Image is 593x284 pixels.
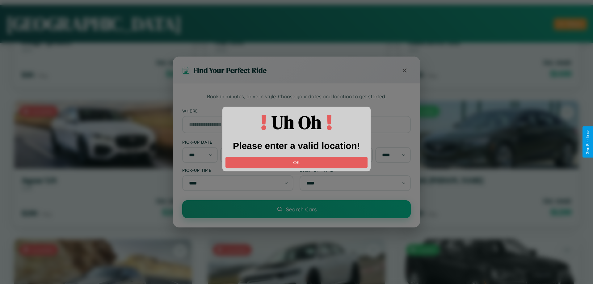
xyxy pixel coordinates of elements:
[286,206,317,213] span: Search Cars
[300,167,411,173] label: Drop-off Time
[182,108,411,113] label: Where
[182,93,411,101] p: Book in minutes, drive in style. Choose your dates and location to get started.
[193,65,267,75] h3: Find Your Perfect Ride
[182,139,293,145] label: Pick-up Date
[182,167,293,173] label: Pick-up Time
[300,139,411,145] label: Drop-off Date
